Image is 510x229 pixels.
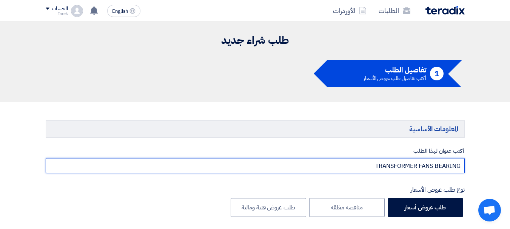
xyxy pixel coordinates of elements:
h2: طلب شراء جديد [46,33,465,48]
img: profile_test.png [71,5,83,17]
div: نوع طلب عروض الأسعار [46,185,465,194]
h5: تفاصيل الطلب [364,67,426,74]
a: الطلبات [373,2,416,20]
button: English [107,5,140,17]
span: English [112,9,128,14]
a: دردشة مفتوحة [478,199,501,221]
h5: المعلومات الأساسية [46,120,465,137]
label: طلب عروض أسعار [388,198,463,217]
label: أكتب عنوان لهذا الطلب [46,147,465,155]
label: مناقصه مغلقه [309,198,385,217]
div: أكتب تفاصيل طلب عروض الأسعار [364,76,426,81]
div: Tarek [46,12,68,16]
img: Teradix logo [425,6,465,15]
input: مثال: طابعات ألوان, نظام إطفاء حريق, أجهزة كهربائية... [46,158,465,173]
div: 1 [430,67,444,80]
a: الأوردرات [327,2,373,20]
label: طلب عروض فنية ومالية [231,198,306,217]
div: الحساب [52,6,68,12]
